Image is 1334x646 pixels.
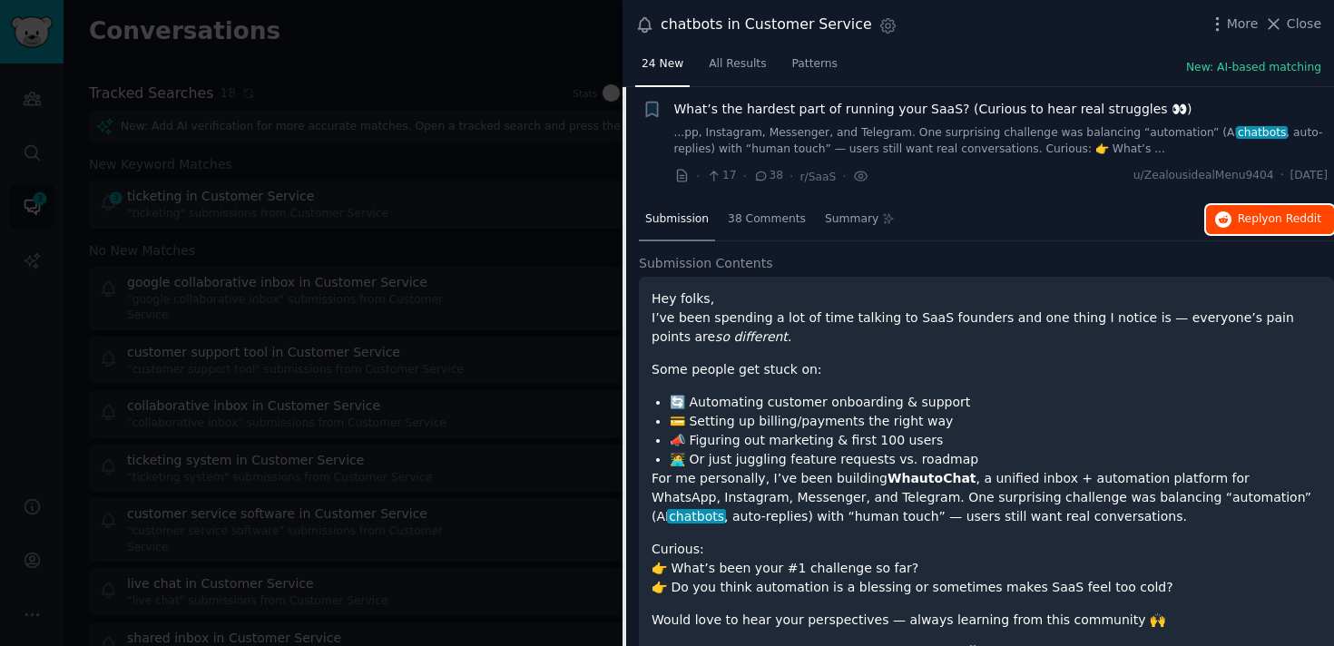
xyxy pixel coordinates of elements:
[888,471,976,485] strong: WhautoChat
[1238,211,1321,228] span: Reply
[790,167,793,186] span: ·
[702,50,772,87] a: All Results
[652,611,1321,630] p: Would love to hear your perspectives — always learning from this community 🙌
[661,14,872,36] div: chatbots in Customer Service
[1280,168,1284,184] span: ·
[652,540,1321,597] p: Curious: 👉 What’s been your #1 challenge so far? 👉 Do you think automation is a blessing or somet...
[645,211,709,228] span: Submission
[635,50,690,87] a: 24 New
[670,431,1321,450] li: 📣 Figuring out marketing & first 100 users
[792,56,838,73] span: Patterns
[1206,205,1334,234] button: Replyon Reddit
[1236,126,1288,139] span: chatbots
[728,211,806,228] span: 38 Comments
[639,254,773,273] span: Submission Contents
[709,56,766,73] span: All Results
[1186,60,1321,76] button: New: AI-based matching
[825,211,878,228] span: Summary
[1227,15,1259,34] span: More
[652,360,1321,379] p: Some people get stuck on:
[1133,168,1274,184] span: u/ZealousidealMenu9404
[786,50,844,87] a: Patterns
[1208,15,1259,34] button: More
[674,125,1329,157] a: ...pp, Instagram, Messenger, and Telegram. One surprising challenge was balancing “automation” (A...
[1287,15,1321,34] span: Close
[706,168,736,184] span: 17
[667,509,725,524] span: chatbots
[1269,212,1321,225] span: on Reddit
[753,168,783,184] span: 38
[674,100,1192,119] a: What’s the hardest part of running your SaaS? (Curious to hear real struggles 👀)
[652,289,1321,347] p: Hey folks, I’ve been spending a lot of time talking to SaaS founders and one thing I notice is — ...
[715,329,788,344] em: so different
[652,469,1321,526] p: For me personally, I’ve been building , a unified inbox + automation platform for WhatsApp, Insta...
[696,167,700,186] span: ·
[670,450,1321,469] li: 🧑‍💻 Or just juggling feature requests vs. roadmap
[642,56,683,73] span: 24 New
[800,171,837,183] span: r/SaaS
[842,167,846,186] span: ·
[1264,15,1321,34] button: Close
[743,167,747,186] span: ·
[1290,168,1328,184] span: [DATE]
[670,393,1321,412] li: 🔄 Automating customer onboarding & support
[670,412,1321,431] li: 💳 Setting up billing/payments the right way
